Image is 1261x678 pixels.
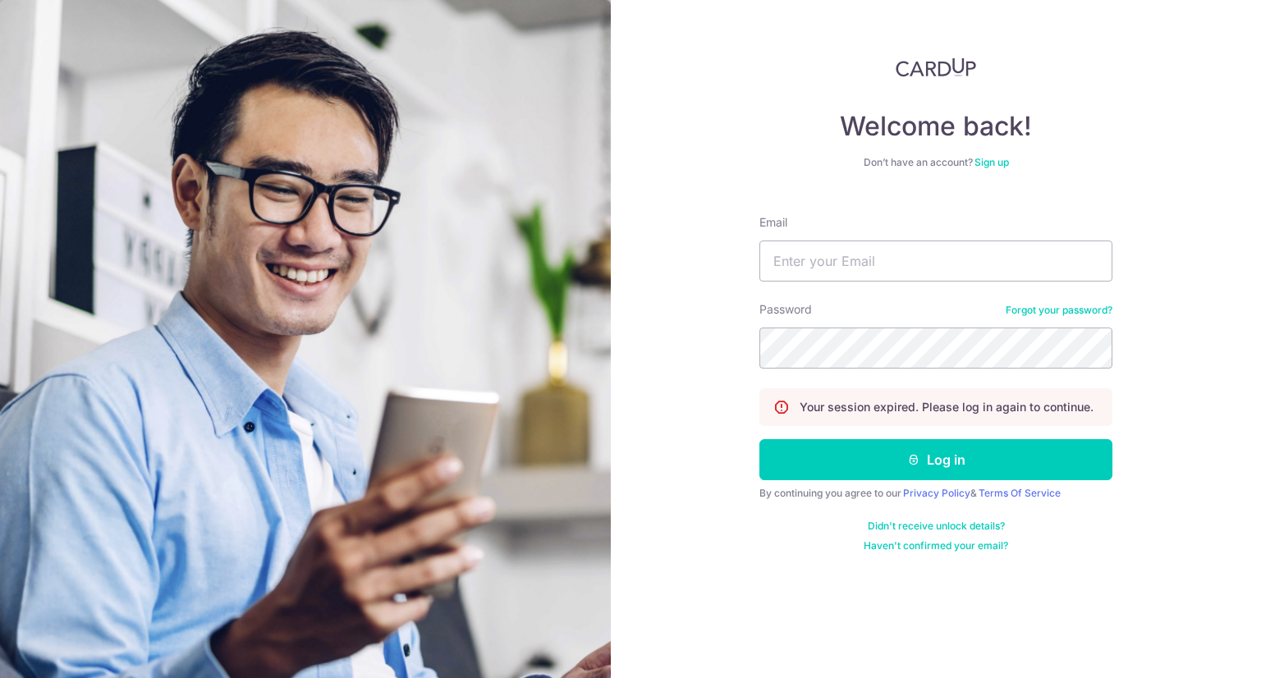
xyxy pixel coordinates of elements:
[800,399,1094,415] p: Your session expired. Please log in again to continue.
[868,520,1005,533] a: Didn't receive unlock details?
[759,214,787,231] label: Email
[759,241,1112,282] input: Enter your Email
[759,301,812,318] label: Password
[1006,304,1112,317] a: Forgot your password?
[759,110,1112,143] h4: Welcome back!
[759,156,1112,169] div: Don’t have an account?
[759,487,1112,500] div: By continuing you agree to our &
[896,57,976,77] img: CardUp Logo
[974,156,1009,168] a: Sign up
[903,487,970,499] a: Privacy Policy
[979,487,1061,499] a: Terms Of Service
[864,539,1008,552] a: Haven't confirmed your email?
[759,439,1112,480] button: Log in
